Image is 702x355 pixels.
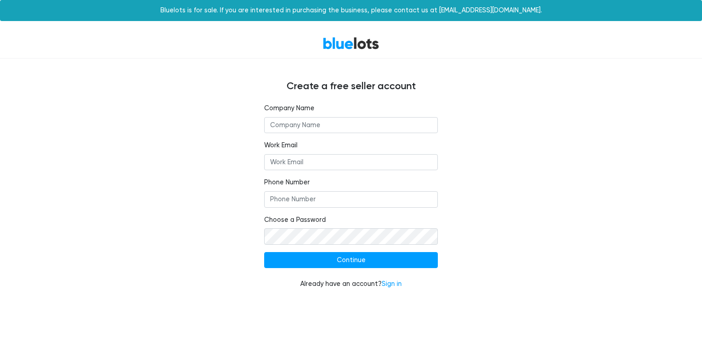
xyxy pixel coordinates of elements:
label: Work Email [264,140,298,151]
label: Company Name [264,103,314,113]
input: Continue [264,252,438,269]
div: Already have an account? [264,279,438,289]
label: Phone Number [264,177,310,188]
input: Work Email [264,154,438,171]
a: BlueLots [323,37,379,50]
a: Sign in [382,280,402,288]
label: Choose a Password [264,215,326,225]
input: Phone Number [264,191,438,208]
input: Company Name [264,117,438,134]
h4: Create a free seller account [77,81,625,92]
